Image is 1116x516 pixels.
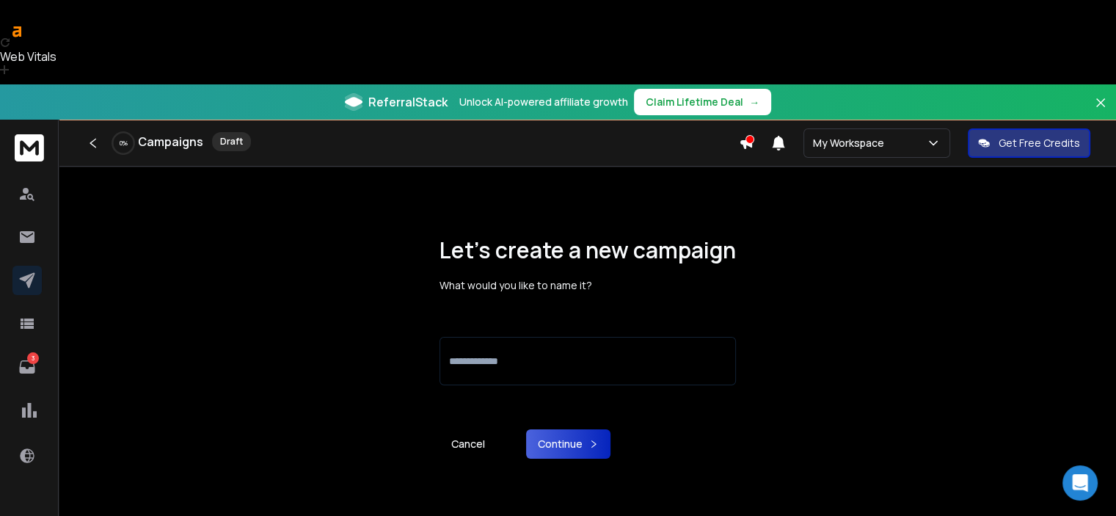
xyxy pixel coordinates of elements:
p: 0 % [120,139,128,148]
h1: Campaigns [138,133,203,150]
p: Unlock AI-powered affiliate growth [459,95,628,109]
div: Open Intercom Messenger [1062,465,1098,501]
p: What would you like to name it? [440,278,736,293]
p: 3 [27,352,39,364]
h1: Let’s create a new campaign [440,237,736,264]
a: 3 [12,352,42,382]
button: Close banner [1091,93,1110,128]
a: Cancel [440,429,497,459]
p: Get Free Credits [999,136,1080,150]
p: My Workspace [813,136,890,150]
span: → [749,95,759,109]
button: Get Free Credits [968,128,1090,158]
button: Claim Lifetime Deal→ [634,89,771,115]
button: Continue [526,429,610,459]
div: Draft [212,132,251,151]
span: ReferralStack [368,93,448,111]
